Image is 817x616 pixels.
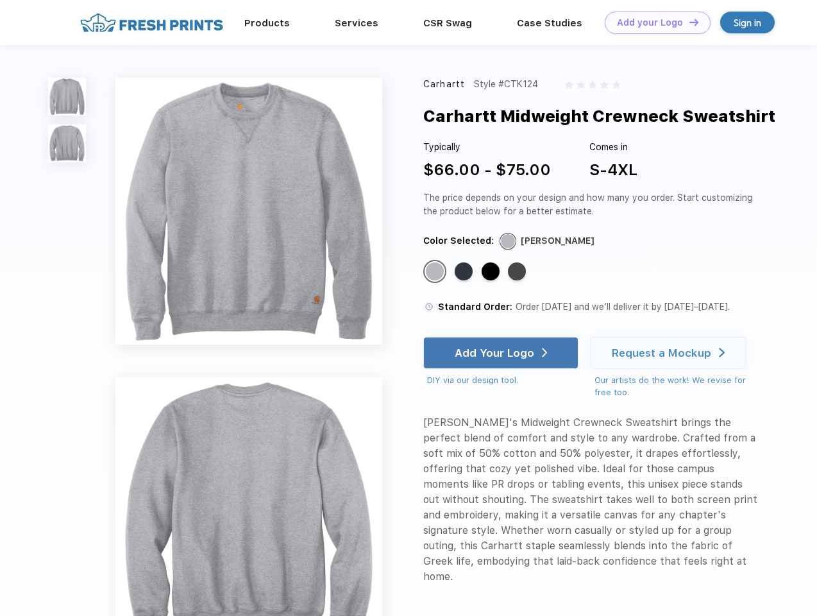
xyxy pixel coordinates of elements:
a: Products [244,17,290,29]
div: Add Your Logo [455,346,534,359]
img: func=resize&h=100 [48,78,86,116]
img: white arrow [542,348,548,357]
img: gray_star.svg [577,81,585,89]
div: Color Selected: [423,234,494,248]
a: Sign in [720,12,775,33]
img: gray_star.svg [565,81,573,89]
div: New Navy [455,262,473,280]
img: white arrow [719,348,725,357]
div: Add your Logo [617,17,683,28]
img: fo%20logo%202.webp [76,12,227,34]
img: gray_star.svg [589,81,596,89]
img: DT [689,19,698,26]
span: Order [DATE] and we’ll deliver it by [DATE]–[DATE]. [516,302,730,312]
div: Carhartt [423,78,465,91]
img: gray_star.svg [600,81,608,89]
img: func=resize&h=100 [48,124,86,162]
div: Our artists do the work! We revise for free too. [594,374,758,399]
div: S-4XL [589,158,637,182]
span: Standard Order: [438,302,512,312]
div: [PERSON_NAME]'s Midweight Crewneck Sweatshirt brings the perfect blend of comfort and style to an... [423,415,758,585]
div: $66.00 - $75.00 [423,158,551,182]
div: Carbon Heather [508,262,526,280]
div: Request a Mockup [612,346,711,359]
div: The price depends on your design and how many you order. Start customizing the product below for ... [423,191,758,218]
div: [PERSON_NAME] [521,234,594,248]
div: Comes in [589,141,637,154]
div: Typically [423,141,551,154]
div: Heather Grey [426,262,444,280]
div: DIY via our design tool. [427,374,578,387]
div: Carhartt Midweight Crewneck Sweatshirt [423,104,775,128]
img: standard order [423,301,435,312]
img: gray_star.svg [612,81,620,89]
div: Sign in [734,15,761,30]
img: func=resize&h=640 [115,78,382,345]
div: Black [482,262,500,280]
div: Style #CTK124 [474,78,538,91]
